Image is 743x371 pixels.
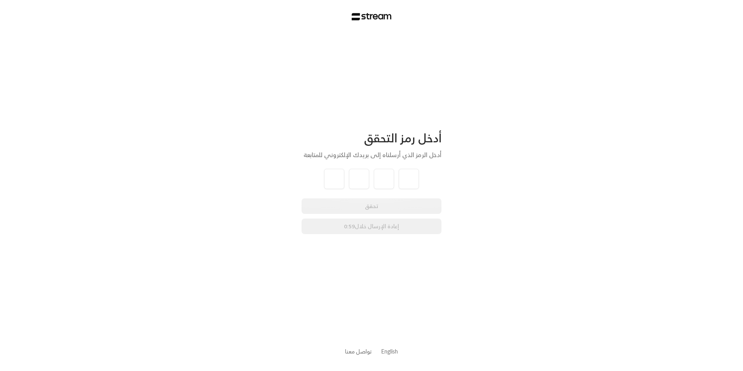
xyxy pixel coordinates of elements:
[345,346,372,356] a: تواصل معنا
[302,150,441,159] div: أدخل الرمز الذي أرسلناه إلى بريدك الإلكتروني للمتابعة
[352,13,392,21] img: Stream Logo
[381,344,398,359] a: English
[345,347,372,355] button: تواصل معنا
[302,131,441,145] div: أدخل رمز التحقق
